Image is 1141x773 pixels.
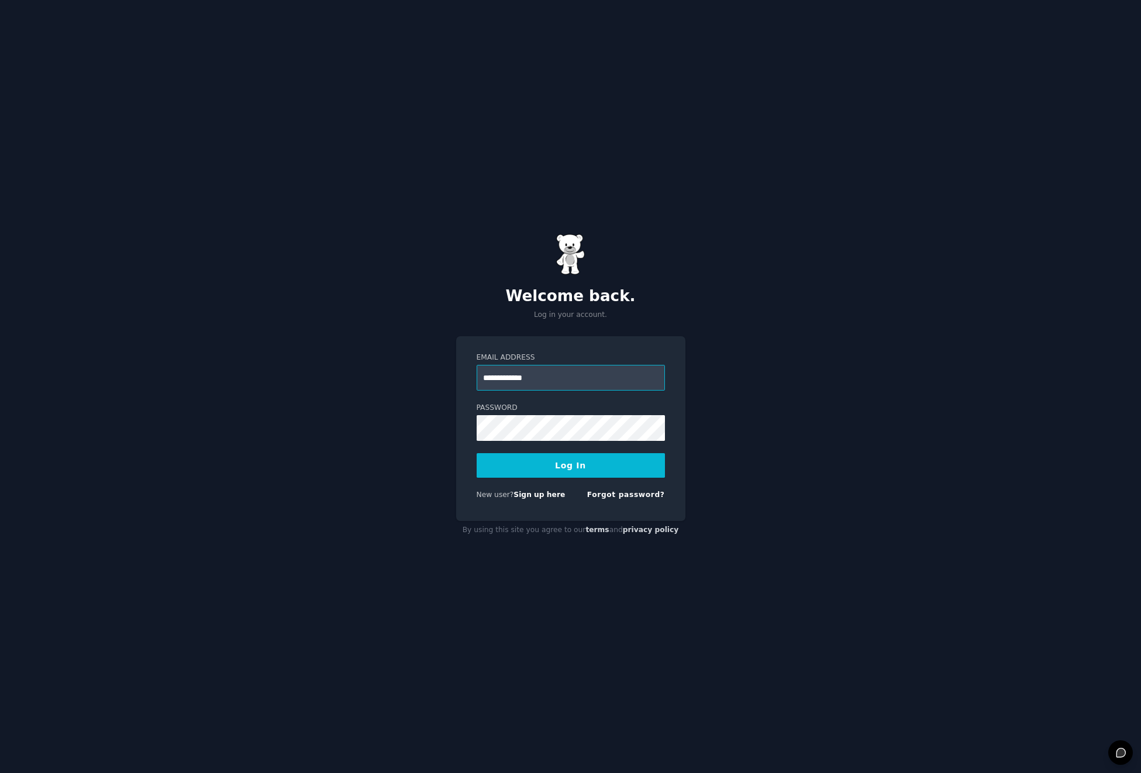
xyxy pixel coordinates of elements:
label: Password [477,403,665,413]
a: Sign up here [513,491,565,499]
label: Email Address [477,353,665,363]
img: Gummy Bear [556,234,585,275]
a: privacy policy [623,526,679,534]
button: Log In [477,453,665,478]
div: By using this site you agree to our and [456,521,685,540]
p: Log in your account. [456,310,685,320]
a: Forgot password? [587,491,665,499]
span: New user? [477,491,514,499]
a: terms [585,526,609,534]
h2: Welcome back. [456,287,685,306]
